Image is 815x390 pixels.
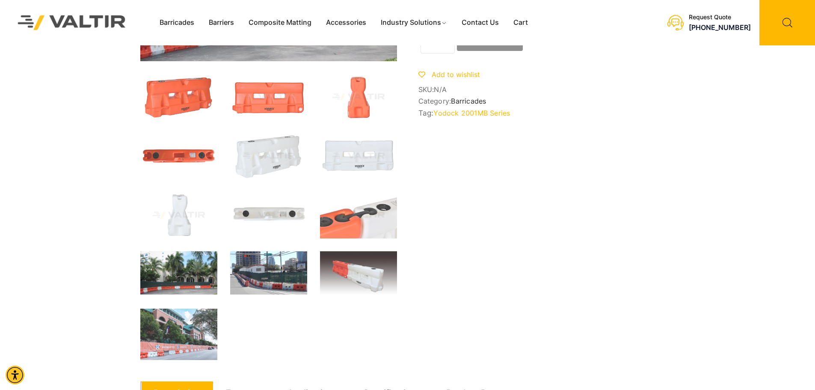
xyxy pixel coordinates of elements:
span: Tag: [418,109,675,117]
a: Industry Solutions [373,16,454,29]
img: Close-up of two connected plastic containers, one orange and one white, featuring black caps and ... [320,192,397,238]
img: A white plastic tank with two black caps and a label on the side, viewed from above. [230,192,307,238]
a: Barricades [451,97,486,105]
a: Composite Matting [241,16,319,29]
img: An orange traffic barrier with two rectangular openings and a logo, designed for road safety and ... [230,74,307,120]
div: Accessibility Menu [6,366,24,384]
a: Barricades [152,16,202,29]
img: Valtir Rentals [6,4,137,41]
span: N/A [434,85,447,94]
a: Barriers [202,16,241,29]
img: An orange traffic cone with a wide base and a tapered top, designed for road safety and traffic m... [320,74,397,120]
a: Contact Us [454,16,506,29]
span: SKU: [418,86,675,94]
a: call (888) 496-3625 [689,23,751,32]
img: A construction area with orange and white barriers, surrounded by palm trees and a building in th... [140,251,217,295]
img: Construction site with traffic barriers, green fencing, and a street sign for Nueces St. in an ur... [230,251,307,295]
img: A white plastic barrier with two rectangular openings, featuring the brand name "Yodock" and a logo. [320,133,397,179]
span: Category: [418,97,675,105]
img: A segmented traffic barrier in orange and white, designed for road safety and construction zones. [320,251,397,296]
a: Add to wishlist [418,70,480,79]
a: Yodock 2001MB Series [433,109,510,117]
img: An orange plastic dock float with two circular openings and a rectangular label on top. [140,133,217,179]
span: Add to wishlist [432,70,480,79]
img: An orange traffic barrier with a smooth surface and cutouts for visibility, labeled "YODOCK." [140,74,217,120]
div: Request Quote [689,14,751,21]
img: A white plastic barrier with a textured surface, designed for traffic control or safety purposes. [230,133,307,179]
img: A white plastic container with a unique shape, likely used for storage or dispensing liquids. [140,192,217,238]
img: A view of Minute Maid Park with a barrier displaying "Houston Astros" and a Texas flag, surrounde... [140,309,217,360]
a: Cart [506,16,535,29]
a: Accessories [319,16,373,29]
